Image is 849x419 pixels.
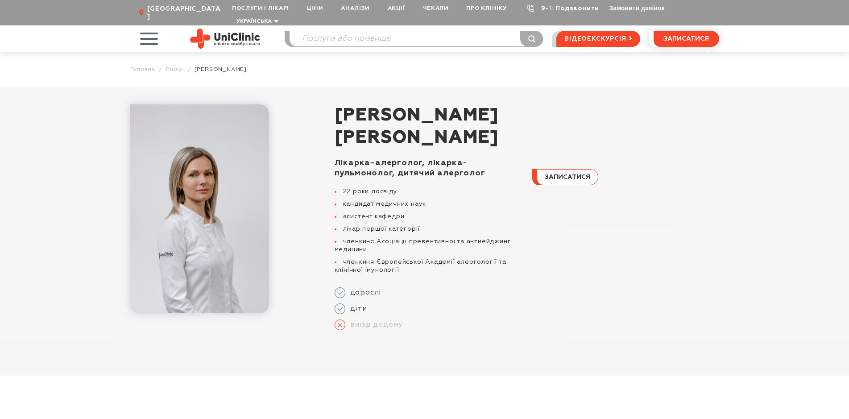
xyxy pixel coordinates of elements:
span: Українська [236,19,272,24]
span: [PERSON_NAME] [195,66,247,73]
button: записатися [532,169,598,185]
button: Українська [234,18,278,25]
a: Головна [130,66,156,73]
span: [GEOGRAPHIC_DATA] [147,5,223,21]
span: записатися [663,36,709,42]
li: лікар першої категорії [335,225,522,233]
span: виїзд додому [345,320,403,329]
span: [PERSON_NAME] [335,104,719,127]
div: Лікарка-алерголог, лікарка-пульмонолог, дитячий алерголог [335,158,522,178]
li: членкиня Асоціації превентивної та антиейджинг медицини [335,237,522,253]
li: 22 роки досвіду [335,187,522,195]
li: членкиня Європейської Академії алергології та клінічної імунології [335,258,522,274]
img: Uniclinic [190,29,260,49]
img: Курілець Лілія Олегівна [130,104,269,313]
h1: [PERSON_NAME] [335,104,719,149]
li: кандидат медичних наук [335,200,522,208]
button: Замовити дзвінок [609,4,664,12]
a: Лікарі [166,66,184,73]
span: дорослі [345,288,382,297]
li: асистент кафедри [335,212,522,220]
span: відеоекскурсія [564,31,626,46]
span: діти [345,304,367,313]
a: відеоекскурсія [556,31,640,47]
button: записатися [654,31,719,47]
a: 9-103 [541,5,561,12]
input: Послуга або прізвище [290,31,543,46]
a: Подзвонити [555,5,599,12]
span: записатися [545,174,590,180]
